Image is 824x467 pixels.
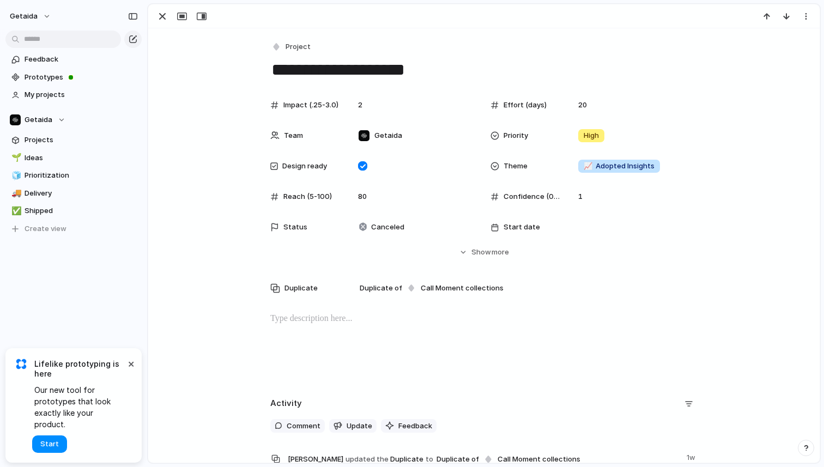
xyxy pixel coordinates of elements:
button: Duplicate of Call Moment collections [435,452,582,466]
button: Create view [5,221,142,237]
button: Project [269,39,314,55]
span: updated the [346,454,389,465]
span: Theme [504,161,528,172]
span: Adopted Insights [584,161,655,172]
a: 🚚Delivery [5,185,142,202]
button: ✅ [10,205,21,216]
button: 🧊 [10,170,21,181]
div: ✅ [11,205,19,217]
button: Getaida [5,112,142,128]
span: Effort (days) [504,100,547,111]
span: Design ready [282,161,327,172]
span: High [584,130,599,141]
button: Showmore [270,242,698,262]
a: 🌱Ideas [5,150,142,166]
span: Delivery [25,188,138,199]
button: Dismiss [124,357,137,370]
button: 🌱 [10,153,21,163]
h2: Activity [270,397,302,410]
span: Confidence (0.3-1) [504,191,560,202]
span: Start date [504,222,540,233]
span: Project [286,41,311,52]
span: Duplicate [284,283,318,294]
a: Feedback [5,51,142,68]
span: Prototypes [25,72,138,83]
button: Feedback [381,419,437,433]
button: Update [329,419,377,433]
span: to [426,454,433,465]
span: more [492,247,509,258]
button: 🚚 [10,188,21,199]
span: Lifelike prototyping is here [34,359,125,379]
span: 2 [354,100,367,111]
span: My projects [25,89,138,100]
span: Canceled [371,222,404,233]
span: [PERSON_NAME] [288,454,343,465]
div: 🧊 [11,169,19,182]
span: 20 [574,100,591,111]
span: Feedback [25,54,138,65]
span: Create view [25,223,66,234]
span: Our new tool for prototypes that look exactly like your product. [34,384,125,430]
span: Getaida [374,130,402,141]
span: Getaida [25,114,52,125]
span: Projects [25,135,138,145]
span: Status [283,222,307,233]
span: 1w [687,450,698,463]
span: Ideas [25,153,138,163]
span: Show [471,247,491,258]
span: 📈 [584,161,592,170]
div: 🚚 [11,187,19,199]
span: Start [40,439,59,450]
a: 🧊Prioritization [5,167,142,184]
button: Comment [270,419,325,433]
a: Projects [5,132,142,148]
span: 80 [354,191,371,202]
span: Update [347,421,372,432]
span: Comment [287,421,320,432]
span: Feedback [398,421,432,432]
span: 1 [574,191,587,202]
span: Prioritization [25,170,138,181]
span: Team [284,130,303,141]
span: Reach (5-100) [283,191,332,202]
span: Impact (.25-3.0) [283,100,338,111]
button: Start [32,435,67,453]
a: My projects [5,87,142,103]
span: Shipped [25,205,138,216]
button: getaida [5,8,57,25]
button: Duplicate of Call Moment collections [358,281,505,295]
span: getaida [10,11,38,22]
a: ✅Shipped [5,203,142,219]
span: Priority [504,130,528,141]
div: 🌱 [11,151,19,164]
a: Prototypes [5,69,142,86]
